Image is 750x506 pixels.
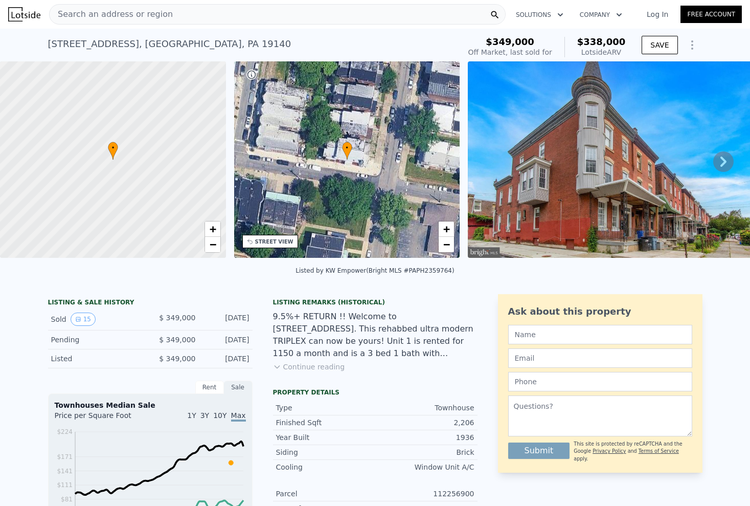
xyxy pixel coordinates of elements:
[634,9,680,19] a: Log In
[572,6,630,24] button: Company
[508,325,692,344] input: Name
[224,381,253,394] div: Sale
[57,428,73,435] tspan: $224
[205,222,220,237] a: Zoom in
[508,348,692,368] input: Email
[187,411,196,420] span: 1Y
[508,443,570,459] button: Submit
[577,47,626,57] div: Lotside ARV
[276,432,375,443] div: Year Built
[159,336,195,344] span: $ 349,000
[468,47,552,57] div: Off Market, last sold for
[71,313,96,326] button: View historical data
[486,36,534,47] span: $349,000
[639,448,679,454] a: Terms of Service
[255,238,293,246] div: STREET VIEW
[51,313,142,326] div: Sold
[342,143,352,152] span: •
[443,238,450,251] span: −
[375,417,474,428] div: 2,206
[8,7,40,21] img: Lotside
[593,448,626,454] a: Privacy Policy
[213,411,226,420] span: 10Y
[508,372,692,391] input: Phone
[642,36,677,54] button: SAVE
[231,411,246,422] span: Max
[273,362,345,372] button: Continue reading
[108,142,118,160] div: •
[273,388,478,397] div: Property details
[273,311,478,360] div: 9.5%+ RETURN !! Welcome to [STREET_ADDRESS]. This rehabbed ultra modern TRIPLEX can now be yours!...
[276,403,375,413] div: Type
[508,304,692,319] div: Ask about this property
[682,35,702,55] button: Show Options
[375,462,474,472] div: Window Unit A/C
[680,6,742,23] a: Free Account
[375,447,474,457] div: Brick
[273,298,478,306] div: Listing Remarks (Historical)
[55,410,150,427] div: Price per Square Foot
[443,223,450,235] span: +
[276,447,375,457] div: Siding
[375,489,474,499] div: 112256900
[204,335,249,345] div: [DATE]
[276,462,375,472] div: Cooling
[342,142,352,160] div: •
[508,6,572,24] button: Solutions
[276,417,375,428] div: Finished Sqft
[195,381,224,394] div: Rent
[51,354,142,364] div: Listed
[296,267,454,274] div: Listed by KW Empower (Bright MLS #PAPH2359764)
[57,468,73,475] tspan: $141
[50,8,173,20] span: Search an address or region
[577,36,626,47] span: $338,000
[204,354,249,364] div: [DATE]
[48,37,291,51] div: [STREET_ADDRESS] , [GEOGRAPHIC_DATA] , PA 19140
[51,335,142,345] div: Pending
[375,403,474,413] div: Townhouse
[209,223,216,235] span: +
[439,237,454,252] a: Zoom out
[55,400,246,410] div: Townhouses Median Sale
[209,238,216,251] span: −
[57,481,73,489] tspan: $111
[61,496,73,503] tspan: $81
[108,143,118,152] span: •
[159,355,195,363] span: $ 349,000
[276,489,375,499] div: Parcel
[574,441,692,463] div: This site is protected by reCAPTCHA and the Google and apply.
[439,222,454,237] a: Zoom in
[200,411,209,420] span: 3Y
[57,453,73,460] tspan: $171
[159,314,195,322] span: $ 349,000
[204,313,249,326] div: [DATE]
[48,298,253,309] div: LISTING & SALE HISTORY
[375,432,474,443] div: 1936
[205,237,220,252] a: Zoom out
